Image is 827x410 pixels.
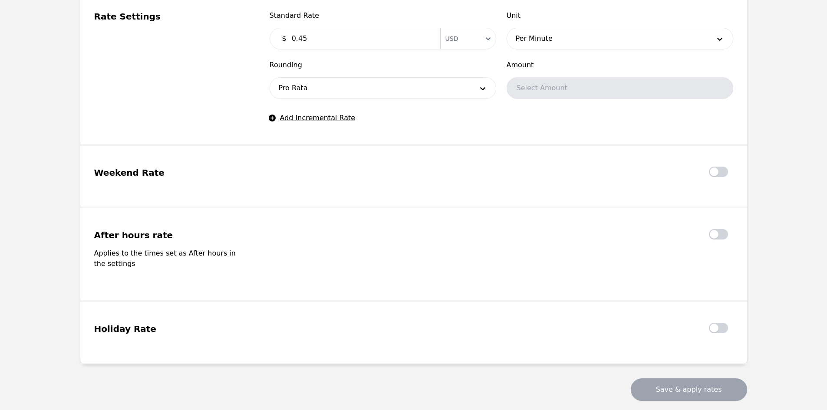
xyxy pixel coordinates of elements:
span: Rounding [270,60,496,70]
button: Save & apply rates [631,378,747,401]
p: Applies to the times set as After hours in the settings [94,248,249,269]
input: 0.00 [287,30,435,47]
button: Add Incremental Rate [270,113,356,123]
span: Standard Rate [270,10,496,21]
legend: Rate Settings [94,10,249,23]
span: Unit [507,10,733,21]
legend: Weekend Rate [94,167,249,179]
span: $ [282,33,287,44]
span: Amount [507,60,733,70]
legend: Holiday Rate [94,323,249,335]
legend: After hours rate [94,229,249,241]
